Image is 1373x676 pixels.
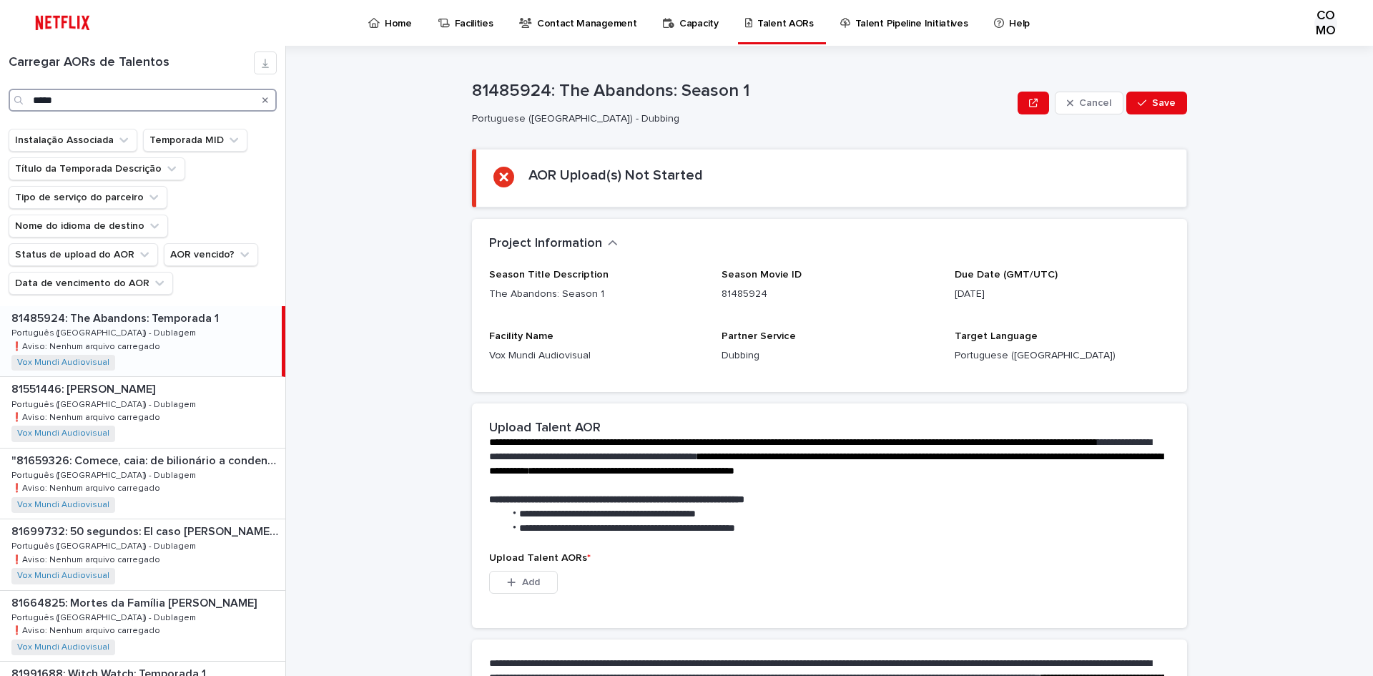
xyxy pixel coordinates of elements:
span: Partner Service [722,331,796,341]
p: [DATE] [955,287,1170,302]
button: Status de upload do AOR [9,243,158,266]
button: Temporada MID [143,129,247,152]
span: Due Date (GMT/UTC) [955,270,1058,280]
font: ❗️Aviso: Nenhum arquivo carregado [11,484,160,493]
a: Vox Mundi Audiovisual [17,358,109,368]
span: Add [522,577,540,587]
font: "81659326: Comece, caia: de bilionário a condenado: série limitada" [11,455,370,466]
a: Vox Mundi Audiovisual [17,428,109,439]
font: ❗️Aviso: Nenhum arquivo carregado [11,413,160,422]
button: Nome do idioma de destino [9,215,168,237]
font: COMO [1316,9,1335,38]
font: Português ([GEOGRAPHIC_DATA]) - Dublagem [11,471,196,480]
font: Vox Mundi Audiovisual [17,572,109,580]
font: ❗️Aviso: Nenhum arquivo carregado [11,627,160,635]
font: Vox Mundi Audiovisual [17,429,109,438]
font: 81664825: Mortes da Família [PERSON_NAME] [11,597,257,609]
font: Vox Mundi Audiovisual [17,501,109,509]
button: AOR vencido? [164,243,258,266]
input: Procurar [9,89,277,112]
a: Vox Mundi Audiovisual [17,500,109,510]
span: Facility Name [489,331,553,341]
span: Season Movie ID [722,270,802,280]
font: 81551446: [PERSON_NAME] [11,383,155,395]
font: Vox Mundi Audiovisual [17,358,109,367]
p: Portuguese ([GEOGRAPHIC_DATA]) [955,348,1170,363]
button: Tipo de serviço do parceiro [9,186,167,209]
button: Data de vencimento do AOR [9,272,173,295]
span: Target Language [955,331,1038,341]
font: 81485924: The Abandons: Temporada 1 [11,313,219,324]
p: "81659326: Comece, caia: de bilionário a condenado: série limitada" [11,451,282,468]
p: Vox Mundi Audiovisual [489,348,704,363]
button: Project Information [489,236,618,252]
span: Season Title Description [489,270,609,280]
p: Portuguese ([GEOGRAPHIC_DATA]) - Dubbing [472,113,1006,125]
span: Save [1152,98,1176,108]
img: ifQbXi3ZQGMSEF7WDB7W [29,9,97,37]
p: The Abandons: Season 1 [489,287,704,302]
h2: Project Information [489,236,602,252]
p: 81699732: 50 segundos: El caso Fernando Báez Sosa: Série Limitada [11,522,282,539]
a: Vox Mundi Audiovisual [17,571,109,581]
font: Português ([GEOGRAPHIC_DATA]) - Dublagem [11,401,196,409]
font: Vox Mundi Audiovisual [17,643,109,652]
span: Upload Talent AORs [489,553,591,563]
span: Cancel [1079,98,1111,108]
p: Dubbing [722,348,937,363]
button: Add [489,571,558,594]
button: Instalação Associada [9,129,137,152]
font: 81699732: 50 segundos: El caso [PERSON_NAME]: Série Limitada [11,526,354,537]
p: 81485924: The Abandons: Season 1 [472,81,1012,102]
p: 81485924 [722,287,937,302]
button: Título da Temporada Descrição [9,157,185,180]
button: Save [1126,92,1187,114]
font: ❗️Aviso: Nenhum arquivo carregado [11,556,160,564]
a: Vox Mundi Audiovisual [17,642,109,652]
button: Cancel [1055,92,1123,114]
h2: AOR Upload(s) Not Started [528,167,703,184]
h2: Upload Talent AOR [489,421,601,436]
font: Português ([GEOGRAPHIC_DATA]) - Dublagem [11,329,196,338]
font: Português ([GEOGRAPHIC_DATA]) - Dublagem [11,542,196,551]
font: Português ([GEOGRAPHIC_DATA]) - Dublagem [11,614,196,622]
font: ❗️Aviso: Nenhum arquivo carregado [11,343,160,351]
font: Carregar AORs de Talentos [9,56,169,69]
